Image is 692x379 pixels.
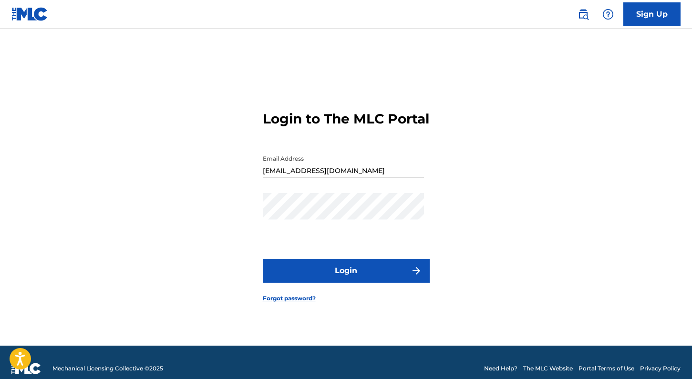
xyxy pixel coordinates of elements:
[11,7,48,21] img: MLC Logo
[263,259,430,283] button: Login
[263,294,316,303] a: Forgot password?
[599,5,618,24] div: Help
[52,364,163,373] span: Mechanical Licensing Collective © 2025
[578,9,589,20] img: search
[623,2,681,26] a: Sign Up
[263,111,429,127] h3: Login to The MLC Portal
[574,5,593,24] a: Public Search
[484,364,517,373] a: Need Help?
[11,363,41,374] img: logo
[411,265,422,277] img: f7272a7cc735f4ea7f67.svg
[602,9,614,20] img: help
[640,364,681,373] a: Privacy Policy
[523,364,573,373] a: The MLC Website
[578,364,634,373] a: Portal Terms of Use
